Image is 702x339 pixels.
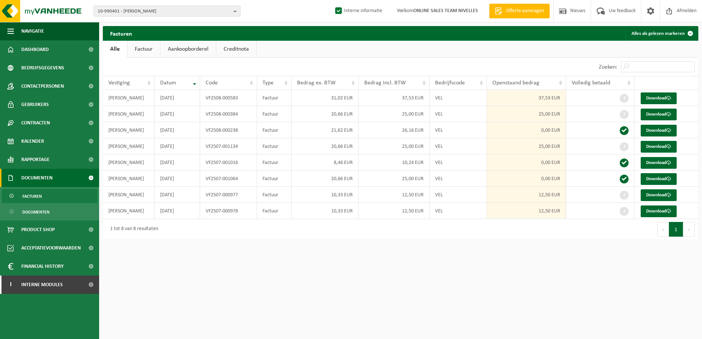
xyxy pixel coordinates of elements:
[103,26,140,40] h2: Facturen
[359,138,430,154] td: 25,00 EUR
[155,90,200,106] td: [DATE]
[430,171,487,187] td: VEL
[359,203,430,219] td: 12,50 EUR
[103,187,155,203] td: [PERSON_NAME]
[21,40,49,59] span: Dashboard
[364,80,406,86] span: Bedrag incl. BTW
[572,80,610,86] span: Volledig betaald
[94,6,240,17] button: 10-990401 - [PERSON_NAME]
[21,150,50,169] span: Rapportage
[359,171,430,187] td: 25,00 EUR
[103,106,155,122] td: [PERSON_NAME]
[2,189,97,203] a: Facturen
[297,80,336,86] span: Bedrag ex. BTW
[257,203,292,219] td: Factuur
[155,106,200,122] td: [DATE]
[103,122,155,138] td: [PERSON_NAME]
[292,138,359,154] td: 20,66 EUR
[155,122,200,138] td: [DATE]
[127,41,160,58] a: Factuur
[21,77,64,95] span: Contactpersonen
[641,205,677,217] a: Download
[155,138,200,154] td: [DATE]
[108,80,130,86] span: Vestiging
[489,4,550,18] a: Offerte aanvragen
[683,222,695,237] button: Next
[200,203,257,219] td: VF2507-000978
[103,138,155,154] td: [PERSON_NAME]
[257,90,292,106] td: Factuur
[504,7,546,15] span: Offerte aanvragen
[21,169,53,187] span: Documenten
[487,138,566,154] td: 25,00 EUR
[216,41,256,58] a: Creditnota
[359,90,430,106] td: 37,53 EUR
[206,80,218,86] span: Code
[200,171,257,187] td: VF2507-001064
[21,239,81,257] span: Acceptatievoorwaarden
[106,223,158,236] div: 1 tot 8 van 8 resultaten
[492,80,539,86] span: Openstaand bedrag
[21,114,50,132] span: Contracten
[430,90,487,106] td: VEL
[257,171,292,187] td: Factuur
[22,205,50,219] span: Documenten
[430,203,487,219] td: VEL
[155,171,200,187] td: [DATE]
[257,187,292,203] td: Factuur
[200,106,257,122] td: VF2508-000384
[641,92,677,104] a: Download
[21,220,55,239] span: Product Shop
[160,41,216,58] a: Aankoopborderel
[641,157,677,169] a: Download
[200,138,257,154] td: VF2507-001134
[103,171,155,187] td: [PERSON_NAME]
[103,90,155,106] td: [PERSON_NAME]
[103,41,127,58] a: Alle
[257,138,292,154] td: Factuur
[292,90,359,106] td: 31,02 EUR
[641,189,677,201] a: Download
[21,257,64,276] span: Financial History
[657,222,669,237] button: Previous
[263,80,274,86] span: Type
[257,122,292,138] td: Factuur
[641,125,677,136] a: Download
[641,173,677,185] a: Download
[430,138,487,154] td: VEL
[21,59,64,77] span: Bedrijfsgegevens
[292,203,359,219] td: 10,33 EUR
[359,122,430,138] td: 26,16 EUR
[292,154,359,171] td: 8,46 EUR
[7,276,14,294] span: I
[430,187,487,203] td: VEL
[487,154,566,171] td: 0,00 EUR
[21,95,49,114] span: Gebruikers
[599,64,617,70] label: Zoeken:
[155,203,200,219] td: [DATE]
[487,122,566,138] td: 0,00 EUR
[200,90,257,106] td: VF2508-000583
[200,154,257,171] td: VF2507-001016
[334,6,382,17] label: Interne informatie
[359,106,430,122] td: 25,00 EUR
[430,106,487,122] td: VEL
[103,154,155,171] td: [PERSON_NAME]
[292,106,359,122] td: 20,66 EUR
[487,171,566,187] td: 0,00 EUR
[103,203,155,219] td: [PERSON_NAME]
[430,154,487,171] td: VEL
[487,187,566,203] td: 12,50 EUR
[257,154,292,171] td: Factuur
[21,276,63,294] span: Interne modules
[257,106,292,122] td: Factuur
[21,132,44,150] span: Kalender
[200,122,257,138] td: VF2508-000238
[641,141,677,153] a: Download
[359,154,430,171] td: 10,24 EUR
[359,187,430,203] td: 12,50 EUR
[155,154,200,171] td: [DATE]
[487,90,566,106] td: 37,53 EUR
[155,187,200,203] td: [DATE]
[292,171,359,187] td: 20,66 EUR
